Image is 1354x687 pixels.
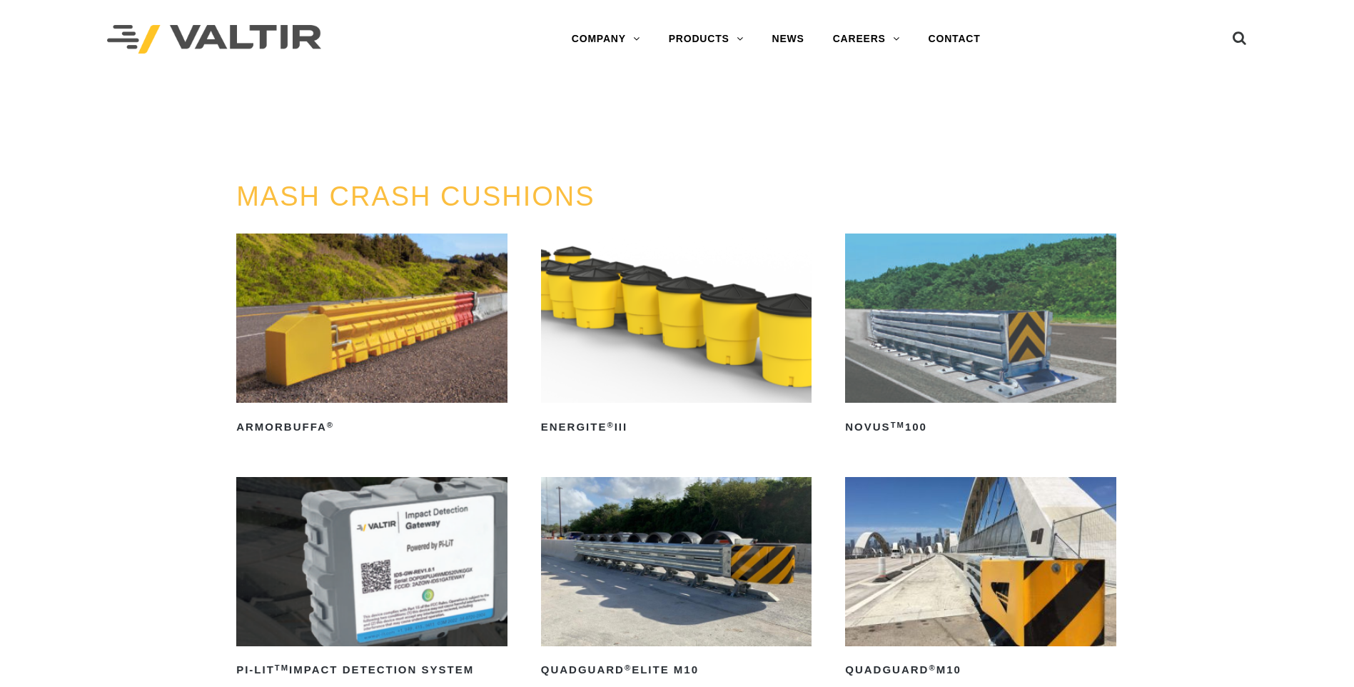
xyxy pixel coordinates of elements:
a: COMPANY [557,25,655,54]
img: Valtir [107,25,321,54]
a: ENERGITE®III [541,234,812,438]
a: NEWS [758,25,819,54]
sup: TM [891,421,905,429]
a: MASH CRASH CUSHIONS [236,181,595,211]
a: CAREERS [819,25,914,54]
a: CONTACT [914,25,995,54]
sup: TM [275,663,289,672]
sup: ® [625,663,632,672]
h2: NOVUS 100 [845,416,1116,438]
a: PI-LITTMImpact Detection System [236,477,507,682]
a: ArmorBuffa® [236,234,507,438]
a: QuadGuard®M10 [845,477,1116,682]
h2: QuadGuard M10 [845,659,1116,682]
sup: ® [929,663,936,672]
h2: PI-LIT Impact Detection System [236,659,507,682]
a: NOVUSTM100 [845,234,1116,438]
h2: ArmorBuffa [236,416,507,438]
h2: ENERGITE III [541,416,812,438]
sup: ® [607,421,614,429]
a: PRODUCTS [655,25,758,54]
h2: QuadGuard Elite M10 [541,659,812,682]
a: QuadGuard®Elite M10 [541,477,812,682]
sup: ® [327,421,334,429]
